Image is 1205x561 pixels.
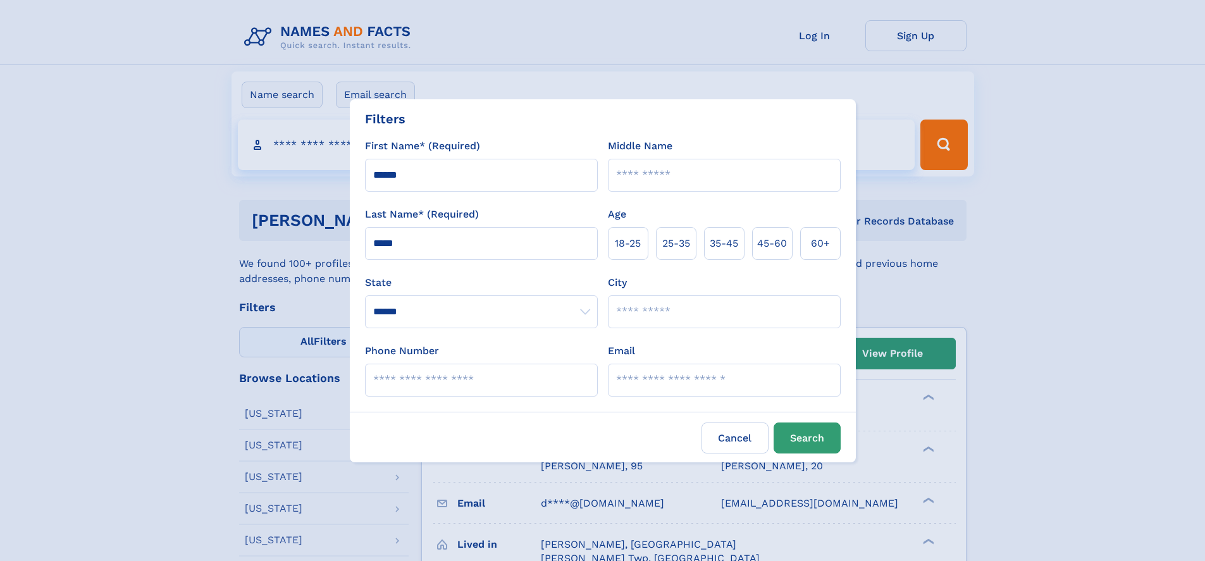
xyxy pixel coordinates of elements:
[608,275,627,290] label: City
[662,236,690,251] span: 25‑35
[365,109,405,128] div: Filters
[710,236,738,251] span: 35‑45
[774,422,841,453] button: Search
[608,139,672,154] label: Middle Name
[365,139,480,154] label: First Name* (Required)
[615,236,641,251] span: 18‑25
[701,422,769,453] label: Cancel
[365,343,439,359] label: Phone Number
[608,343,635,359] label: Email
[757,236,787,251] span: 45‑60
[365,275,598,290] label: State
[365,207,479,222] label: Last Name* (Required)
[608,207,626,222] label: Age
[811,236,830,251] span: 60+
